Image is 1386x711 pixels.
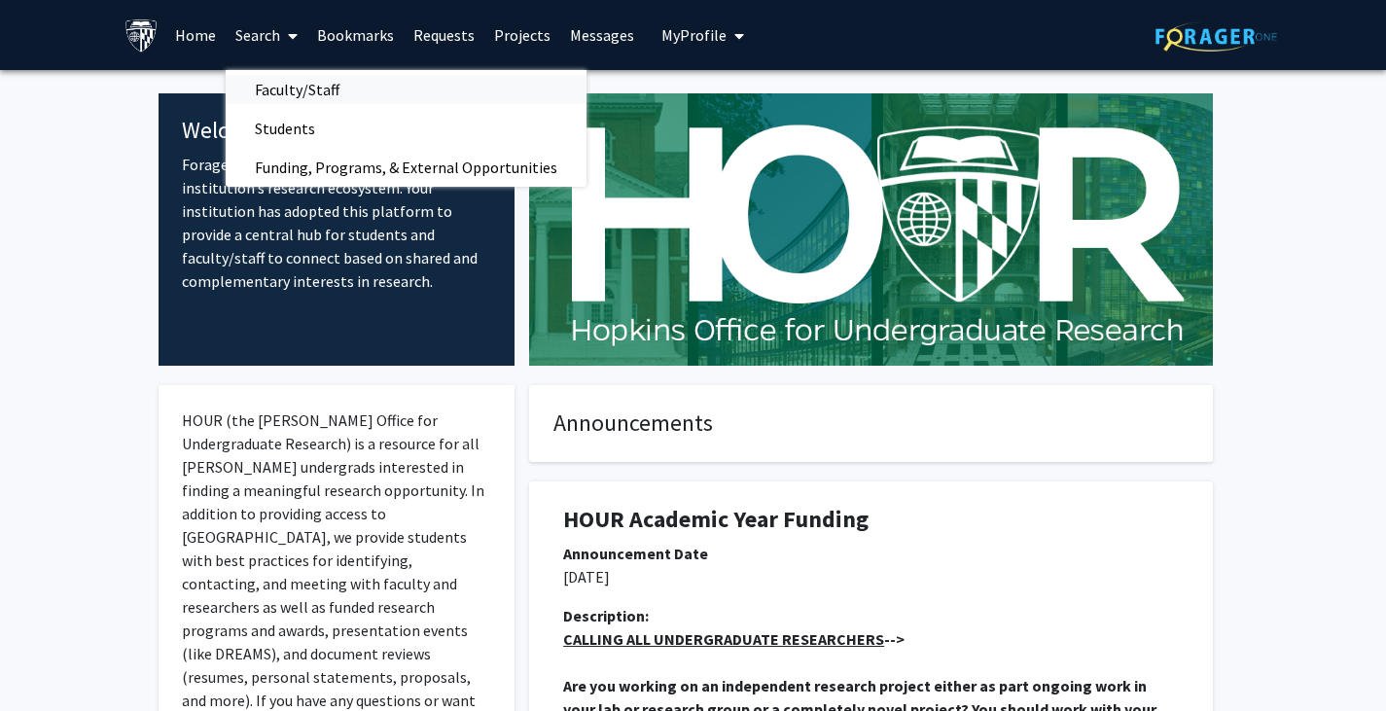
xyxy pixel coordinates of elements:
[529,93,1213,366] img: Cover Image
[226,153,586,182] a: Funding, Programs, & External Opportunities
[484,1,560,69] a: Projects
[182,153,492,293] p: ForagerOne provides an entry point into our institution’s research ecosystem. Your institution ha...
[124,18,159,53] img: Johns Hopkins University Logo
[182,117,492,145] h4: Welcome to ForagerOne
[307,1,404,69] a: Bookmarks
[553,409,1189,438] h4: Announcements
[226,148,586,187] span: Funding, Programs, & External Opportunities
[563,604,1179,627] div: Description:
[1155,21,1277,52] img: ForagerOne Logo
[226,70,369,109] span: Faculty/Staff
[563,542,1179,565] div: Announcement Date
[563,629,905,649] strong: -->
[563,506,1179,534] h1: HOUR Academic Year Funding
[661,25,727,45] span: My Profile
[226,109,344,148] span: Students
[226,1,307,69] a: Search
[560,1,644,69] a: Messages
[15,623,83,696] iframe: Chat
[226,114,586,143] a: Students
[563,629,884,649] u: CALLING ALL UNDERGRADUATE RESEARCHERS
[563,565,1179,588] p: [DATE]
[404,1,484,69] a: Requests
[165,1,226,69] a: Home
[226,75,586,104] a: Faculty/Staff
